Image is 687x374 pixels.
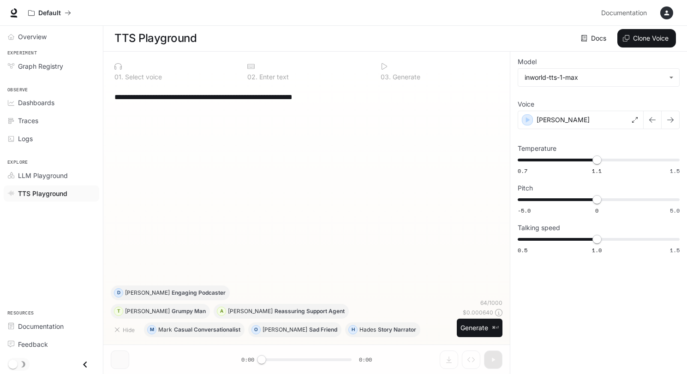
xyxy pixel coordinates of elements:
span: Traces [18,116,38,125]
button: All workspaces [24,4,75,22]
span: TTS Playground [18,189,67,198]
a: TTS Playground [4,185,99,202]
p: Default [38,9,61,17]
p: Grumpy Man [172,309,206,314]
span: Overview [18,32,47,42]
p: 0 2 . [247,74,257,80]
p: Hades [359,327,376,332]
button: A[PERSON_NAME]Reassuring Support Agent [214,304,349,319]
p: Model [518,59,537,65]
span: Feedback [18,339,48,349]
button: Generate⌘⏎ [457,319,502,338]
p: Casual Conversationalist [174,327,240,332]
p: [PERSON_NAME] [537,115,590,125]
a: Logs [4,131,99,147]
p: Voice [518,101,534,107]
span: 0.7 [518,167,527,175]
span: 0.5 [518,246,527,254]
span: Dark mode toggle [8,359,18,369]
p: ⌘⏎ [492,325,499,331]
span: Graph Registry [18,61,63,71]
span: Logs [18,134,33,143]
button: O[PERSON_NAME]Sad Friend [248,322,341,337]
span: LLM Playground [18,171,68,180]
span: 1.0 [592,246,602,254]
p: Story Narrator [378,327,416,332]
h1: TTS Playground [114,29,197,47]
a: Overview [4,29,99,45]
div: H [349,322,357,337]
p: Engaging Podcaster [172,290,226,296]
p: [PERSON_NAME] [125,309,170,314]
div: D [114,285,123,300]
div: M [148,322,156,337]
p: Pitch [518,185,533,191]
div: A [217,304,226,319]
div: inworld-tts-1-max [518,69,679,86]
button: Hide [111,322,140,337]
span: -5.0 [518,207,531,214]
a: Feedback [4,336,99,352]
span: Dashboards [18,98,54,107]
p: $ 0.000640 [463,309,493,316]
p: 0 1 . [114,74,123,80]
button: T[PERSON_NAME]Grumpy Man [111,304,210,319]
p: Mark [158,327,172,332]
p: [PERSON_NAME] [228,309,273,314]
p: Temperature [518,145,556,152]
span: 1.1 [592,167,602,175]
button: HHadesStory Narrator [345,322,420,337]
p: [PERSON_NAME] [125,290,170,296]
a: Traces [4,113,99,129]
a: Dashboards [4,95,99,111]
p: Generate [391,74,420,80]
button: Clone Voice [617,29,676,47]
span: 1.5 [670,246,680,254]
p: Sad Friend [309,327,337,332]
span: Documentation [18,321,64,331]
span: 1.5 [670,167,680,175]
a: Graph Registry [4,58,99,74]
button: MMarkCasual Conversationalist [144,322,245,337]
p: 64 / 1000 [480,299,502,307]
div: T [114,304,123,319]
p: Enter text [257,74,289,80]
span: 5.0 [670,207,680,214]
div: inworld-tts-1-max [525,73,664,82]
button: Close drawer [75,355,96,374]
a: Docs [579,29,610,47]
p: Talking speed [518,225,560,231]
p: [PERSON_NAME] [263,327,307,332]
a: Documentation [4,318,99,334]
a: Documentation [597,4,654,22]
span: Documentation [601,7,647,19]
button: D[PERSON_NAME]Engaging Podcaster [111,285,230,300]
a: LLM Playground [4,167,99,184]
p: Select voice [123,74,162,80]
span: 0 [595,207,598,214]
div: O [252,322,260,337]
p: 0 3 . [381,74,391,80]
p: Reassuring Support Agent [275,309,345,314]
